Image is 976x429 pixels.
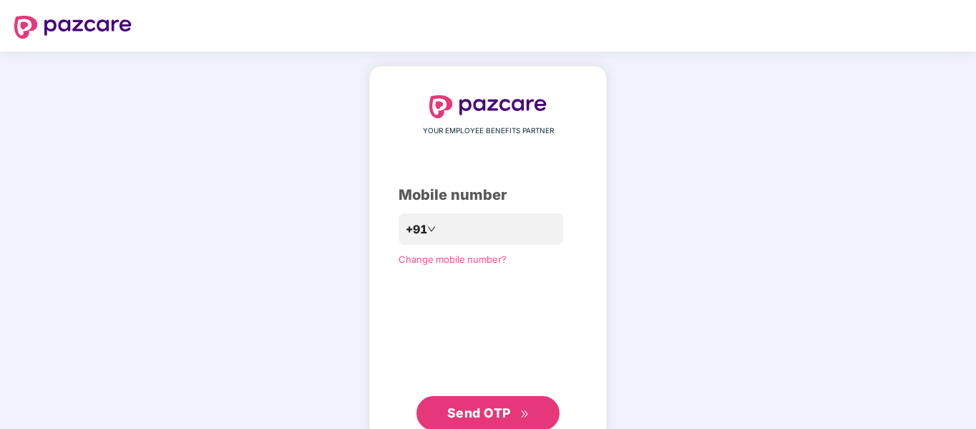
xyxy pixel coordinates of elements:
span: +91 [406,221,427,238]
img: logo [429,95,547,118]
span: double-right [520,410,530,419]
a: Change mobile number? [399,254,507,265]
div: Mobile number [399,184,577,206]
span: Send OTP [447,405,511,420]
span: YOUR EMPLOYEE BENEFITS PARTNER [423,125,554,137]
span: down [427,225,436,233]
img: logo [14,16,132,39]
